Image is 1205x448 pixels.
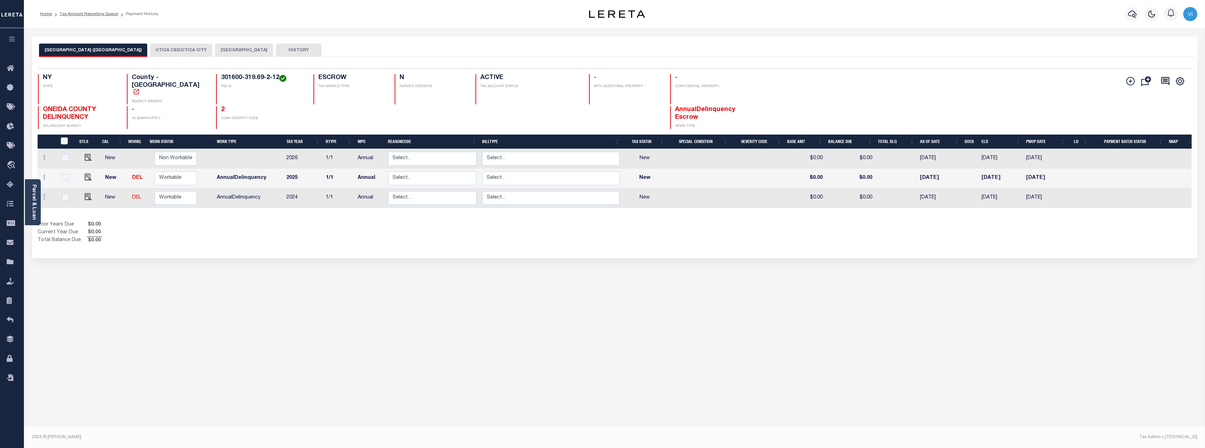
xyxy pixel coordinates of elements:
[622,188,667,208] td: New
[57,135,77,149] th: &nbsp;
[7,161,18,170] i: travel_explore
[132,74,208,97] h4: County - [GEOGRAPHIC_DATA]
[825,149,875,169] td: $0.00
[1183,7,1197,21] img: svg+xml;base64,PHN2ZyB4bWxucz0iaHR0cDovL3d3dy53My5vcmcvMjAwMC9zdmciIHBvaW50ZXItZXZlbnRzPSJub25lIi...
[731,135,784,149] th: Severity Code: activate to sort column ascending
[979,135,1023,149] th: ELD: activate to sort column ascending
[1023,149,1068,169] td: [DATE]
[1023,135,1068,149] th: PWOP Date: activate to sort column ascending
[979,188,1023,208] td: [DATE]
[917,169,962,188] td: [DATE]
[150,44,212,57] button: UTICA CSD/UTICA CITY
[38,229,86,236] td: Current Year Due
[221,116,305,121] p: LOAN SEVERITY CODE
[784,149,825,169] td: $0.00
[86,237,102,245] span: $0.00
[43,124,119,129] p: DELINQUENT AGENCY
[667,135,731,149] th: Special Condition: activate to sort column ascending
[917,149,962,169] td: [DATE]
[355,149,385,169] td: Annual
[825,169,875,188] td: $0.00
[31,184,36,220] a: Parcel & Loan
[215,44,273,57] button: [GEOGRAPHIC_DATA]
[284,149,323,169] td: 2026
[221,74,305,82] h4: 301600-319.69-2-12
[323,169,355,188] td: 1/1
[784,135,825,149] th: Base Amt: activate to sort column ascending
[99,135,125,149] th: CAL: activate to sort column ascending
[784,169,825,188] td: $0.00
[1023,169,1068,188] td: [DATE]
[284,169,323,188] td: 2025
[917,188,962,208] td: [DATE]
[118,11,158,17] li: Payment History
[38,135,57,149] th: &nbsp;&nbsp;&nbsp;&nbsp;&nbsp;&nbsp;&nbsp;&nbsp;&nbsp;&nbsp;
[594,74,596,81] span: -
[39,44,147,57] button: [GEOGRAPHIC_DATA] ([GEOGRAPHIC_DATA])
[86,221,102,229] span: $0.00
[825,188,875,208] td: $0.00
[784,188,825,208] td: $0.00
[132,99,208,104] p: AGENCY WEBSITE
[385,135,479,149] th: ReasonCode: activate to sort column ascending
[77,135,99,149] th: DTLS
[132,175,143,180] a: DEL
[221,106,225,113] span: 2
[1023,188,1068,208] td: [DATE]
[132,195,141,200] a: DEL
[1166,135,1196,149] th: SNAP: activate to sort column ascending
[102,188,129,208] td: New
[675,124,751,129] p: WORK TYPE
[917,135,962,149] th: As of Date: activate to sort column ascending
[38,221,86,229] td: Prior Years Due
[43,74,119,82] h4: NY
[60,12,118,16] a: Tax Amount Reporting Queue
[132,106,134,113] span: -
[318,74,386,82] h4: ESCROW
[214,135,284,149] th: Work Type
[825,135,875,149] th: Balance Due: activate to sort column ascending
[40,12,52,16] a: Home
[102,149,129,169] td: New
[132,116,208,121] p: IN BANKRUPTCY
[594,84,662,89] p: WITH ADDITIONAL PROPERTY
[400,84,467,89] p: SERVICE OVERRIDE
[323,149,355,169] td: 1/1
[86,229,102,236] span: $0.00
[589,10,645,18] img: logo-dark.svg
[38,236,86,244] td: Total Balance Due
[675,106,736,121] span: AnnualDelinquency Escrow
[323,188,355,208] td: 1/1
[979,169,1023,188] td: [DATE]
[284,188,323,208] td: 2024
[622,169,667,188] td: New
[622,149,667,169] td: New
[125,135,147,149] th: WorkQ
[962,135,979,149] th: Docs
[675,74,678,81] span: -
[214,169,284,188] td: AnnualDelinquency
[1068,135,1091,149] th: LD: activate to sort column ascending
[318,84,386,89] p: TAX SERVICE TYPE
[675,84,751,89] p: CONFIDENTIAL PROPERTY
[323,135,355,149] th: RType: activate to sort column ascending
[276,44,322,57] button: HISTORY
[221,84,305,89] p: TAX ID
[979,149,1023,169] td: [DATE]
[43,84,119,89] p: STATE
[875,135,917,149] th: Total DLQ: activate to sort column ascending
[400,74,467,82] h4: N
[479,135,622,149] th: BillType: activate to sort column ascending
[102,169,129,188] td: New
[284,135,323,149] th: Tax Year: activate to sort column ascending
[355,169,385,188] td: Annual
[43,106,96,121] span: ONEIDA COUNTY DELINQUENCY
[147,135,214,149] th: Work Status
[1091,135,1166,149] th: Payment Batch Status: activate to sort column ascending
[622,135,667,149] th: Tax Status: activate to sort column ascending
[480,74,581,82] h4: ACTIVE
[355,135,385,149] th: MPO
[355,188,385,208] td: Annual
[214,188,284,208] td: AnnualDelinquency
[480,84,581,89] p: TAX ACCOUNT STATUS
